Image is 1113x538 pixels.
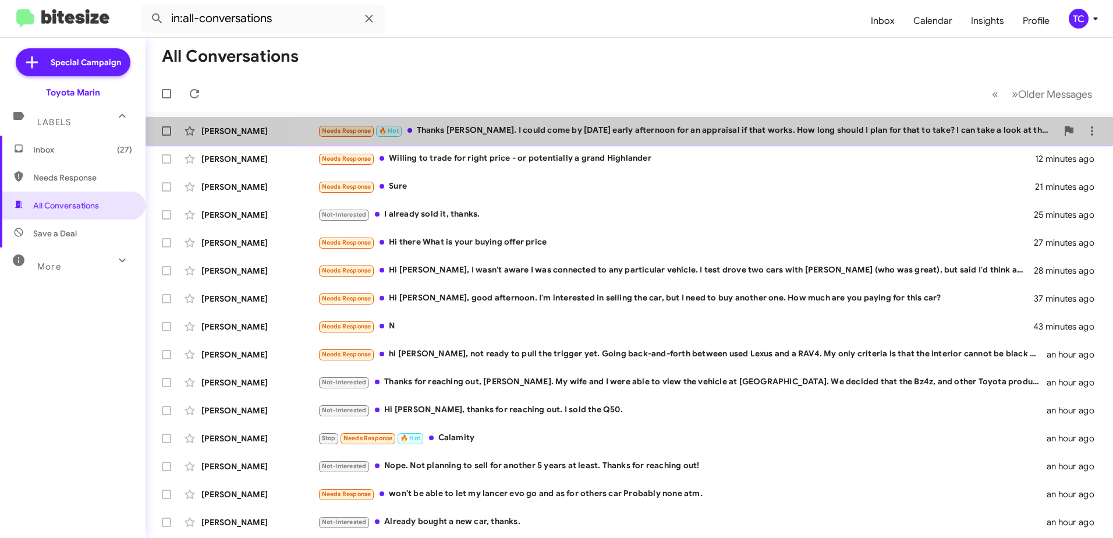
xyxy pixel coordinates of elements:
[1013,4,1059,38] a: Profile
[201,321,318,332] div: [PERSON_NAME]
[318,236,1034,249] div: Hi there What is your buying offer price
[201,405,318,416] div: [PERSON_NAME]
[162,47,299,66] h1: All Conversations
[343,434,393,442] span: Needs Response
[318,292,1034,305] div: Hi [PERSON_NAME], good afternoon. I'm interested in selling the car, but I need to buy another on...
[862,4,904,38] a: Inbox
[51,56,121,68] span: Special Campaign
[985,82,1005,106] button: Previous
[201,349,318,360] div: [PERSON_NAME]
[322,155,371,162] span: Needs Response
[1035,181,1104,193] div: 21 minutes ago
[1047,349,1104,360] div: an hour ago
[322,351,371,358] span: Needs Response
[318,124,1057,137] div: Thanks [PERSON_NAME]. I could come by [DATE] early afternoon for an appraisal if that works. How ...
[1034,209,1104,221] div: 25 minutes ago
[1034,237,1104,249] div: 27 minutes ago
[201,433,318,444] div: [PERSON_NAME]
[201,209,318,221] div: [PERSON_NAME]
[318,208,1034,221] div: I already sold it, thanks.
[201,377,318,388] div: [PERSON_NAME]
[318,348,1047,361] div: hi [PERSON_NAME], not ready to pull the trigger yet. Going back-and-forth between used Lexus and ...
[201,181,318,193] div: [PERSON_NAME]
[1047,405,1104,416] div: an hour ago
[322,127,371,134] span: Needs Response
[37,117,71,128] span: Labels
[992,87,998,101] span: «
[322,295,371,302] span: Needs Response
[33,144,132,155] span: Inbox
[322,434,336,442] span: Stop
[322,267,371,274] span: Needs Response
[318,320,1034,333] div: N
[322,183,371,190] span: Needs Response
[1012,87,1018,101] span: »
[986,82,1099,106] nav: Page navigation example
[117,144,132,155] span: (27)
[1018,88,1092,101] span: Older Messages
[1035,153,1104,165] div: 12 minutes ago
[1047,489,1104,500] div: an hour ago
[322,323,371,330] span: Needs Response
[201,153,318,165] div: [PERSON_NAME]
[962,4,1013,38] a: Insights
[16,48,130,76] a: Special Campaign
[33,200,99,211] span: All Conversations
[318,515,1047,529] div: Already bought a new car, thanks.
[33,172,132,183] span: Needs Response
[1034,321,1104,332] div: 43 minutes ago
[318,431,1047,445] div: Calamity
[201,516,318,528] div: [PERSON_NAME]
[322,518,367,526] span: Not-Interested
[318,459,1047,473] div: Nope. Not planning to sell for another 5 years at least. Thanks for reaching out!
[1069,9,1089,29] div: TC
[318,264,1034,277] div: Hi [PERSON_NAME], I wasn't aware I was connected to any particular vehicle. I test drove two cars...
[201,461,318,472] div: [PERSON_NAME]
[46,87,100,98] div: Toyota Marin
[322,378,367,386] span: Not-Interested
[1034,293,1104,305] div: 37 minutes ago
[33,228,77,239] span: Save a Deal
[1047,377,1104,388] div: an hour ago
[322,462,367,470] span: Not-Interested
[201,237,318,249] div: [PERSON_NAME]
[201,265,318,277] div: [PERSON_NAME]
[1047,516,1104,528] div: an hour ago
[318,487,1047,501] div: won't be able to let my lancer evo go and as for others car Probably none atm.
[318,403,1047,417] div: Hi [PERSON_NAME], thanks for reaching out. I sold the Q50.
[1059,9,1100,29] button: TC
[37,261,61,272] span: More
[322,490,371,498] span: Needs Response
[1047,433,1104,444] div: an hour ago
[201,293,318,305] div: [PERSON_NAME]
[322,239,371,246] span: Needs Response
[318,180,1035,193] div: Sure
[201,125,318,137] div: [PERSON_NAME]
[141,5,385,33] input: Search
[322,406,367,414] span: Not-Interested
[1005,82,1099,106] button: Next
[201,489,318,500] div: [PERSON_NAME]
[1047,461,1104,472] div: an hour ago
[318,152,1035,165] div: Willing to trade for right price - or potentially a grand Highlander
[318,376,1047,389] div: Thanks for reaching out, [PERSON_NAME]. My wife and I were able to view the vehicle at [GEOGRAPHI...
[904,4,962,38] a: Calendar
[1034,265,1104,277] div: 28 minutes ago
[400,434,420,442] span: 🔥 Hot
[379,127,399,134] span: 🔥 Hot
[322,211,367,218] span: Not-Interested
